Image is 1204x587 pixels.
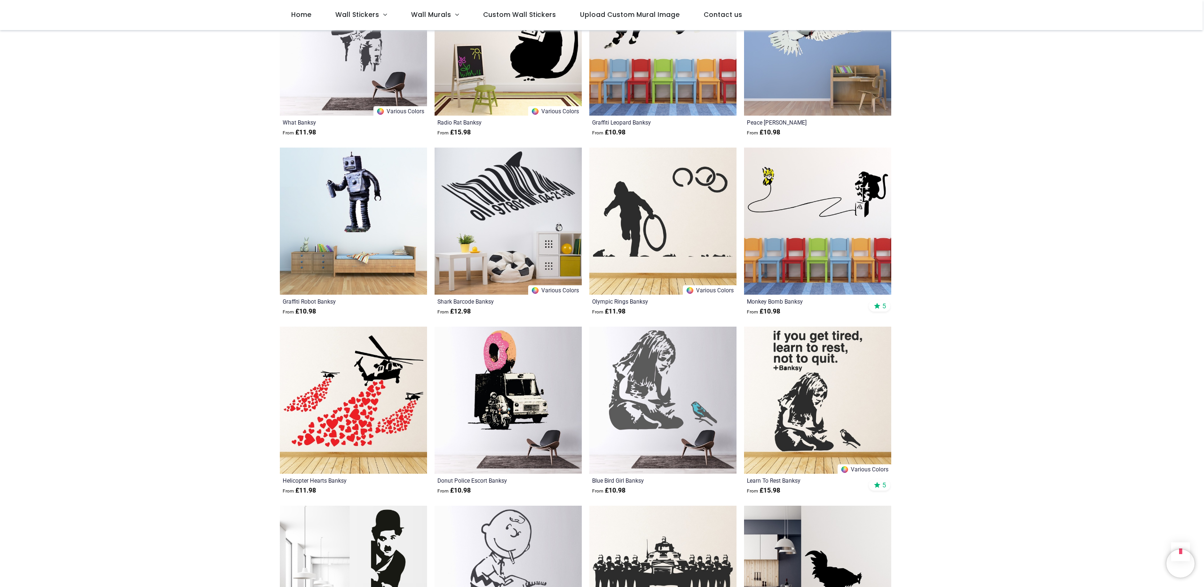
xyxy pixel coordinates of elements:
[528,106,582,116] a: Various Colors
[747,118,860,126] a: Peace [PERSON_NAME]
[704,10,742,19] span: Contact us
[283,297,396,305] a: Graffiti Robot Banksy
[283,486,316,495] strong: £ 11.98
[686,286,694,295] img: Color Wheel
[592,297,705,305] a: Olympic Rings Banksy
[840,465,849,474] img: Color Wheel
[747,488,758,493] span: From
[437,486,471,495] strong: £ 10.98
[283,118,396,126] a: What Banksy
[437,477,551,484] a: Donut Police Escort Banksy
[744,148,891,295] img: Monkey Bomb Banksy Wall Sticker
[592,118,705,126] a: Graffiti Leopard Banksy
[747,128,780,137] strong: £ 10.98
[683,285,737,295] a: Various Colors
[838,464,891,474] a: Various Colors
[882,302,886,310] span: 5
[280,148,427,295] img: Graffiti Robot Banksy Wall Sticker
[283,309,294,314] span: From
[437,307,471,316] strong: £ 12.98
[437,297,551,305] a: Shark Barcode Banksy
[437,309,449,314] span: From
[589,327,737,474] img: Blue Bird Girl Banksy Wall Sticker
[283,130,294,135] span: From
[747,297,860,305] a: Monkey Bomb Banksy
[291,10,311,19] span: Home
[435,327,582,474] img: Donut Police Escort Banksy Wall Sticker
[747,309,758,314] span: From
[283,477,396,484] a: Helicopter Hearts Banksy
[592,488,603,493] span: From
[589,148,737,295] img: Olympic Rings Banksy Wall Sticker
[747,130,758,135] span: From
[744,327,891,474] img: Learn To Rest Banksy Wall Sticker
[437,488,449,493] span: From
[580,10,680,19] span: Upload Custom Mural Image
[373,106,427,116] a: Various Colors
[376,107,385,116] img: Color Wheel
[280,327,427,474] img: Helicopter Hearts Banksy Wall Sticker
[592,307,626,316] strong: £ 11.98
[528,285,582,295] a: Various Colors
[592,486,626,495] strong: £ 10.98
[747,307,780,316] strong: £ 10.98
[1166,549,1195,578] iframe: Brevo live chat
[283,488,294,493] span: From
[592,309,603,314] span: From
[483,10,556,19] span: Custom Wall Stickers
[747,477,860,484] a: Learn To Rest Banksy
[435,148,582,295] img: Shark Barcode Banksy Wall Sticker
[592,477,705,484] a: Blue Bird Girl Banksy
[747,486,780,495] strong: £ 15.98
[531,286,539,295] img: Color Wheel
[411,10,451,19] span: Wall Murals
[437,118,551,126] a: Radio Rat Banksy
[531,107,539,116] img: Color Wheel
[437,130,449,135] span: From
[283,307,316,316] strong: £ 10.98
[437,128,471,137] strong: £ 15.98
[283,128,316,137] strong: £ 11.98
[882,481,886,489] span: 5
[335,10,379,19] span: Wall Stickers
[592,130,603,135] span: From
[592,128,626,137] strong: £ 10.98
